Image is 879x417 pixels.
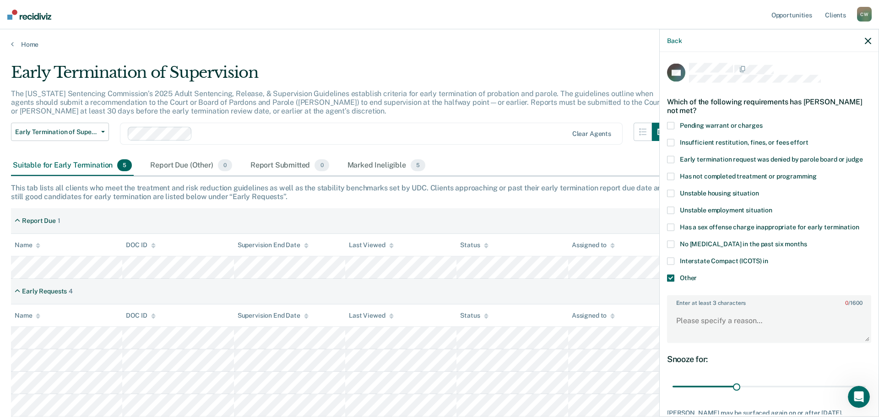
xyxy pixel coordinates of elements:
div: Suitable for Early Termination [11,156,134,176]
div: Snooze for: [667,354,871,364]
div: Assigned to [572,241,615,249]
span: Pending warrant or charges [680,121,762,129]
span: 5 [411,159,425,171]
p: The [US_STATE] Sentencing Commission’s 2025 Adult Sentencing, Release, & Supervision Guidelines e... [11,89,662,115]
div: Early Requests [22,287,67,295]
div: Report Submitted [249,156,331,176]
button: Back [667,37,682,44]
div: 1 [58,217,60,225]
div: Name [15,312,40,320]
div: Clear agents [572,130,611,138]
div: Status [460,241,488,249]
span: Unstable housing situation [680,189,759,196]
div: [PERSON_NAME] may be surfaced again on or after [DATE]. [667,409,871,417]
div: C W [857,7,872,22]
div: 4 [69,287,73,295]
span: Unstable employment situation [680,206,772,213]
div: Assigned to [572,312,615,320]
div: Report Due [22,217,56,225]
div: DOC ID [126,241,155,249]
span: Other [680,274,697,281]
div: This tab lists all clients who meet the treatment and risk reduction guidelines as well as the st... [11,184,868,201]
span: 0 [218,159,232,171]
div: Supervision End Date [238,312,309,320]
span: Early Termination of Supervision [15,128,98,136]
span: / 1600 [845,299,862,306]
div: Marked Ineligible [346,156,428,176]
span: Insufficient restitution, fines, or fees effort [680,138,808,146]
div: Which of the following requirements has [PERSON_NAME] not met? [667,90,871,122]
img: Recidiviz [7,10,51,20]
div: Early Termination of Supervision [11,63,670,89]
span: No [MEDICAL_DATA] in the past six months [680,240,807,247]
div: Last Viewed [349,241,393,249]
div: Supervision End Date [238,241,309,249]
div: Name [15,241,40,249]
iframe: Intercom live chat [848,386,870,408]
span: 0 [845,299,848,306]
div: DOC ID [126,312,155,320]
label: Enter at least 3 characters [668,296,870,306]
span: 5 [117,159,132,171]
span: Has not completed treatment or programming [680,172,817,179]
span: Has a sex offense charge inappropriate for early termination [680,223,859,230]
div: Last Viewed [349,312,393,320]
div: Report Due (Other) [148,156,233,176]
span: Early termination request was denied by parole board or judge [680,155,863,162]
a: Home [11,40,868,49]
span: 0 [315,159,329,171]
div: Status [460,312,488,320]
span: Interstate Compact (ICOTS) in [680,257,768,264]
